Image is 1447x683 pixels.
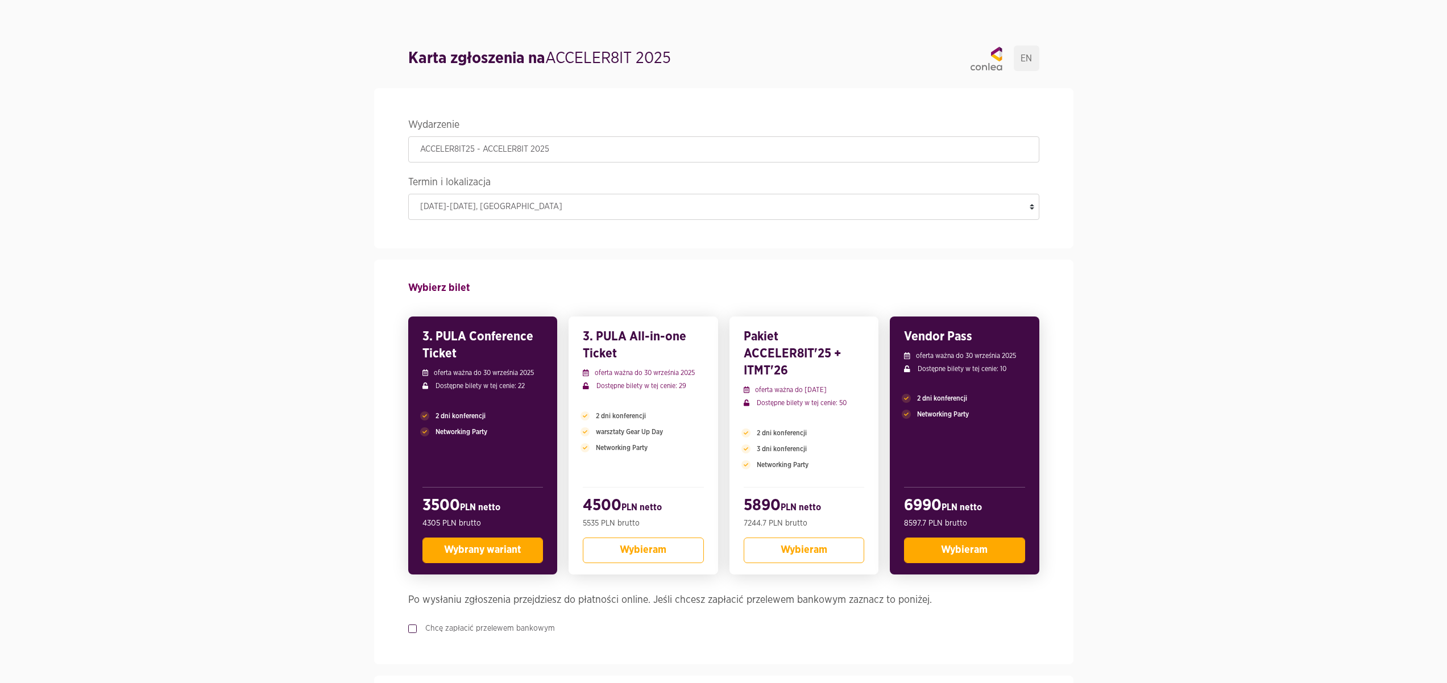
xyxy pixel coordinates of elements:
[436,411,486,421] span: 2 dni konferencji
[417,623,555,634] label: Chcę zapłacić przelewem bankowym
[904,538,1025,563] button: Wybieram
[744,398,865,408] p: Dostępne bilety w tej cenie: 50
[904,328,1025,345] h3: Vendor Pass
[917,409,969,419] span: Networking Party
[621,503,662,512] span: PLN netto
[422,368,544,378] p: oferta ważna do 30 września 2025
[422,496,544,518] h2: 3500
[583,496,704,518] h2: 4500
[744,538,865,563] button: Wybieram
[596,411,646,421] span: 2 dni konferencji
[757,428,807,438] span: 2 dni konferencji
[444,545,521,555] span: Wybrany wariant
[781,503,821,512] span: PLN netto
[596,443,648,453] span: Networking Party
[596,427,663,437] span: warsztaty Gear Up Day
[904,364,1025,374] p: Dostępne bilety w tej cenie: 10
[744,518,865,529] p: 7244.7 PLN brutto
[942,503,982,512] span: PLN netto
[744,385,865,395] p: oferta ważna do [DATE]
[757,460,809,470] span: Networking Party
[408,47,671,70] h1: ACCELER8IT 2025
[1014,45,1039,71] a: EN
[744,328,865,379] h3: Pakiet ACCELER8IT'25 + ITMT'26
[620,545,666,555] span: Wybieram
[408,592,1039,609] h4: Po wysłaniu zgłoszenia przejdziesz do płatności online. Jeśli chcesz zapłacić przelewem bankowym ...
[941,545,988,555] span: Wybieram
[436,427,487,437] span: Networking Party
[422,381,544,391] p: Dostępne bilety w tej cenie: 22
[422,328,544,362] h3: 3. PULA Conference Ticket
[583,538,704,563] button: Wybieram
[757,444,807,454] span: 3 dni konferencji
[781,545,827,555] span: Wybieram
[422,538,544,563] button: Wybrany wariant
[583,368,704,378] p: oferta ważna do 30 września 2025
[408,116,1039,136] legend: Wydarzenie
[904,351,1025,361] p: oferta ważna do 30 września 2025
[422,518,544,529] p: 4305 PLN brutto
[460,503,500,512] span: PLN netto
[583,518,704,529] p: 5535 PLN brutto
[744,496,865,518] h2: 5890
[917,393,967,403] span: 2 dni konferencji
[408,277,1039,299] h4: Wybierz bilet
[408,51,545,66] strong: Karta zgłoszenia na
[904,496,1025,518] h2: 6990
[583,328,704,362] h3: 3. PULA All-in-one Ticket
[408,136,1039,163] input: ACCELER8IT25 - ACCELER8IT 2025
[904,518,1025,529] p: 8597.7 PLN brutto
[408,174,1039,194] legend: Termin i lokalizacja
[583,381,704,391] p: Dostępne bilety w tej cenie: 29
